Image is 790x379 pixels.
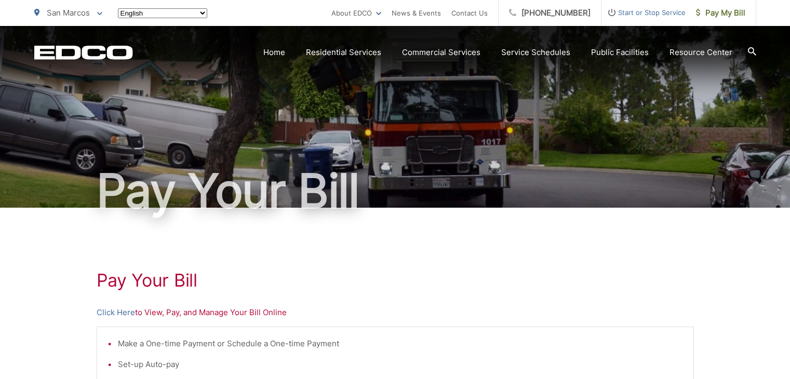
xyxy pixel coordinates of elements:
li: Set-up Auto-pay [118,358,683,371]
span: San Marcos [47,8,90,18]
select: Select a language [118,8,207,18]
a: News & Events [392,7,441,19]
a: About EDCO [331,7,381,19]
a: Residential Services [306,46,381,59]
a: Click Here [97,306,135,319]
a: Resource Center [670,46,732,59]
a: Service Schedules [501,46,570,59]
a: EDCD logo. Return to the homepage. [34,45,133,60]
h1: Pay Your Bill [34,165,756,217]
p: to View, Pay, and Manage Your Bill Online [97,306,694,319]
a: Commercial Services [402,46,480,59]
a: Public Facilities [591,46,649,59]
h1: Pay Your Bill [97,270,694,291]
li: Make a One-time Payment or Schedule a One-time Payment [118,337,683,350]
span: Pay My Bill [696,7,745,19]
a: Home [263,46,285,59]
a: Contact Us [451,7,488,19]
